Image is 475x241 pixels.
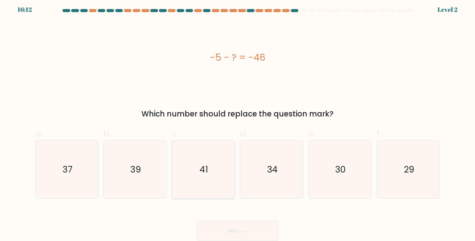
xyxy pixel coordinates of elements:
[35,127,43,139] span: a.
[200,163,208,175] text: 41
[438,5,458,14] div: Level 2
[17,5,32,14] div: 16:12
[377,127,381,139] span: f.
[240,127,247,139] span: d.
[197,221,278,241] button: Next
[62,163,72,175] text: 37
[335,163,346,175] text: 30
[39,108,436,120] div: Which number should replace the question mark?
[267,163,278,175] text: 34
[308,127,315,139] span: e.
[35,50,440,64] div: -5 - ? = -46
[403,163,414,175] text: 29
[103,127,111,139] span: b.
[172,127,179,139] span: c.
[130,163,141,175] text: 39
